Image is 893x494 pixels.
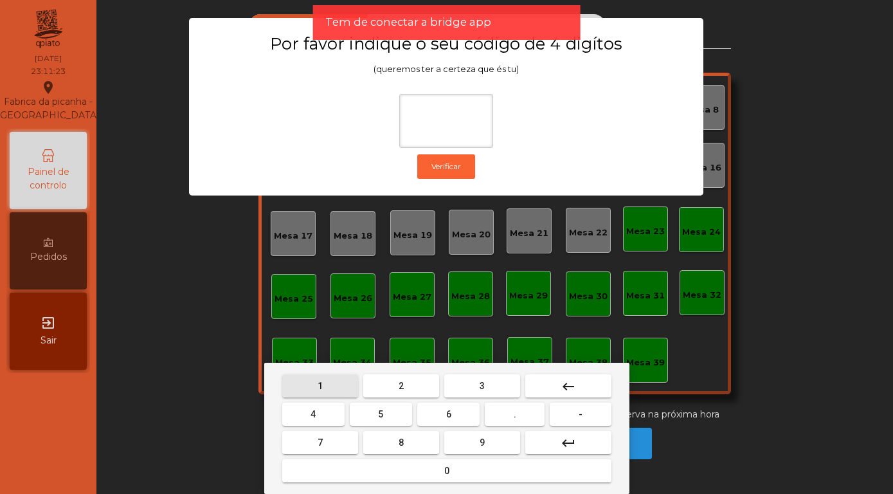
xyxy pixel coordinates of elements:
button: 1 [282,374,358,398]
button: 9 [444,431,520,454]
mat-icon: keyboard_backspace [561,379,576,394]
h3: Por favor indique o seu código de 4 digítos [214,33,678,54]
span: 5 [378,409,383,419]
span: . [514,409,516,419]
button: - [550,403,611,426]
span: 2 [399,381,404,391]
span: (queremos ter a certeza que és tu) [374,64,519,74]
button: 5 [350,403,412,426]
button: . [485,403,545,426]
span: 0 [444,466,449,476]
button: 4 [282,403,345,426]
button: 8 [363,431,439,454]
span: 6 [446,409,451,419]
mat-icon: keyboard_return [561,435,576,451]
span: 9 [480,437,485,448]
button: 2 [363,374,439,398]
span: 8 [399,437,404,448]
span: 3 [480,381,485,391]
span: Tem de conectar a bridge app [325,14,491,30]
span: 1 [318,381,323,391]
button: 7 [282,431,358,454]
span: 7 [318,437,323,448]
button: 3 [444,374,520,398]
button: Verificar [417,154,475,179]
span: - [579,409,582,419]
button: 0 [282,459,611,482]
button: 6 [417,403,480,426]
span: 4 [311,409,316,419]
